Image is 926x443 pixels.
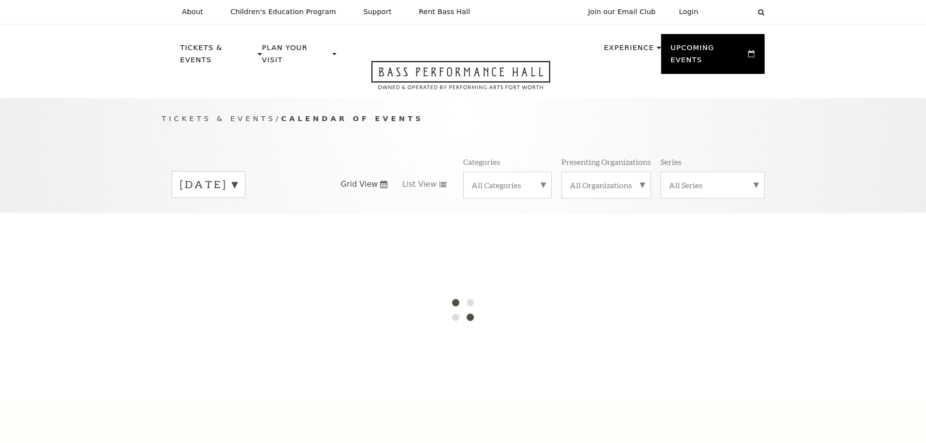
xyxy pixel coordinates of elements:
[364,8,392,16] p: Support
[341,179,378,190] span: Grid View
[281,114,423,123] span: Calendar of Events
[661,157,681,167] p: Series
[714,7,749,17] select: Select:
[402,179,437,190] span: List View
[180,42,256,71] p: Tickets & Events
[472,180,543,190] label: All Categories
[182,8,203,16] p: About
[570,180,643,190] label: All Organizations
[561,157,651,167] p: Presenting Organizations
[262,42,330,71] p: Plan Your Visit
[669,180,756,190] label: All Series
[180,177,237,192] label: [DATE]
[419,8,471,16] p: Rent Bass Hall
[230,8,336,16] p: Children's Education Program
[463,157,500,167] p: Categories
[671,42,746,71] p: Upcoming Events
[162,113,765,125] p: /
[604,42,654,59] p: Experience
[162,114,276,123] span: Tickets & Events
